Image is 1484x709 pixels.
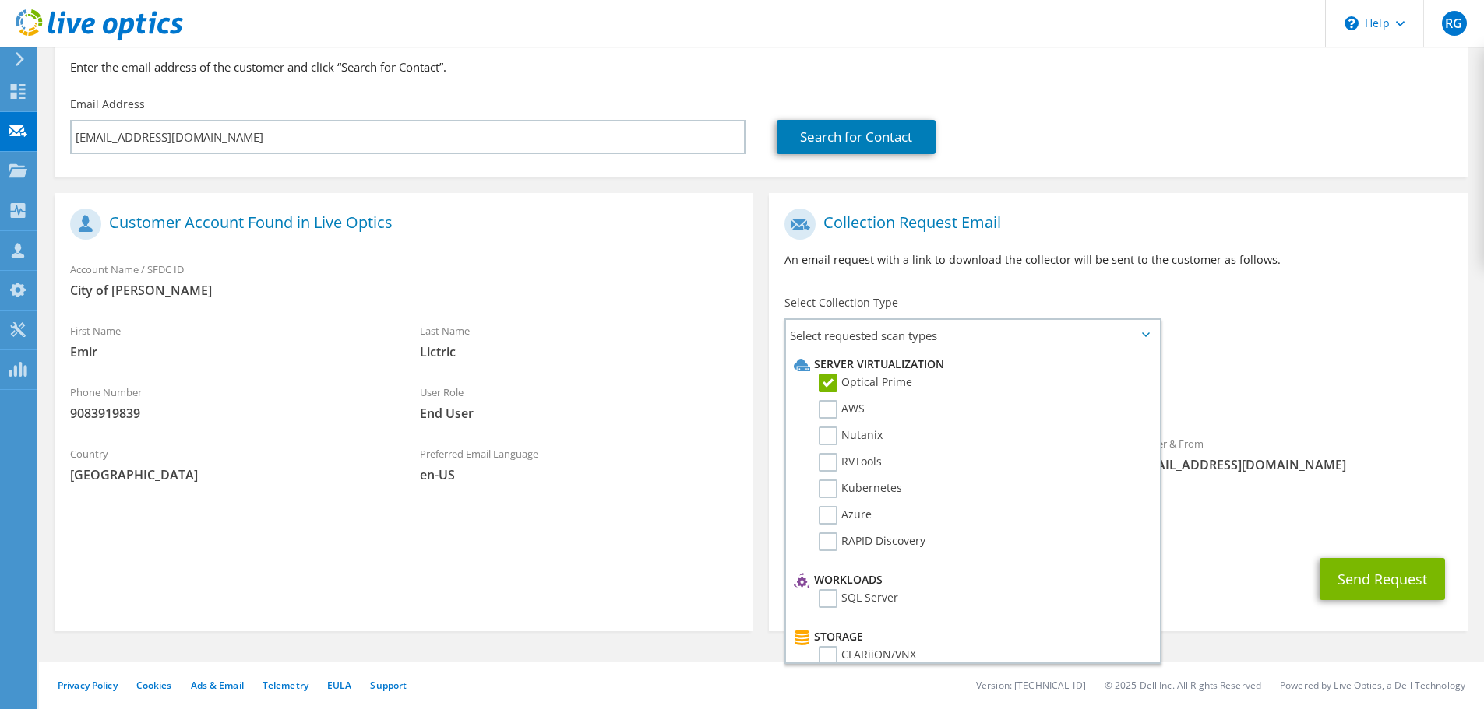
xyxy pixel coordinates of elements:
a: EULA [327,679,351,692]
span: Emir [70,343,389,360]
label: Email Address [70,97,145,112]
div: Country [55,437,404,491]
li: © 2025 Dell Inc. All Rights Reserved [1105,679,1261,692]
label: CLARiiON/VNX [819,646,916,665]
label: AWS [819,400,865,419]
span: en-US [420,466,738,483]
div: Phone Number [55,376,404,430]
h3: Enter the email address of the customer and click “Search for Contact”. [70,58,1453,75]
div: Sender & From [1119,427,1468,481]
span: 9083919839 [70,405,389,422]
li: Storage [790,627,1151,646]
li: Server Virtualization [790,355,1151,374]
label: Kubernetes [819,479,902,498]
span: End User [420,405,738,422]
button: Send Request [1320,558,1445,600]
li: Workloads [790,570,1151,589]
div: User Role [404,376,754,430]
label: RAPID Discovery [819,532,925,551]
a: Search for Contact [777,120,936,154]
span: City of [PERSON_NAME] [70,282,738,299]
label: SQL Server [819,589,898,608]
span: Lictric [420,343,738,360]
label: Select Collection Type [784,295,898,311]
a: Support [370,679,407,692]
a: Privacy Policy [58,679,118,692]
div: To [769,427,1119,481]
p: An email request with a link to download the collector will be sent to the customer as follows. [784,251,1452,269]
a: Cookies [136,679,172,692]
h1: Customer Account Found in Live Optics [70,209,730,240]
div: Requested Collections [769,357,1468,419]
a: Ads & Email [191,679,244,692]
div: First Name [55,314,404,368]
h1: Collection Request Email [784,209,1444,240]
li: Powered by Live Optics, a Dell Technology [1280,679,1465,692]
div: Account Name / SFDC ID [55,253,753,307]
div: Preferred Email Language [404,437,754,491]
label: Optical Prime [819,374,912,392]
span: [GEOGRAPHIC_DATA] [70,466,389,483]
div: Last Name [404,314,754,368]
li: Version: [TECHNICAL_ID] [976,679,1086,692]
a: Telemetry [263,679,308,692]
label: Azure [819,506,872,525]
label: RVTools [819,453,882,472]
label: Nutanix [819,426,883,445]
span: RG [1442,11,1467,36]
div: CC & Reply To [769,489,1468,542]
svg: \n [1345,16,1359,30]
span: [EMAIL_ADDRESS][DOMAIN_NAME] [1134,456,1453,473]
span: Select requested scan types [786,320,1159,351]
